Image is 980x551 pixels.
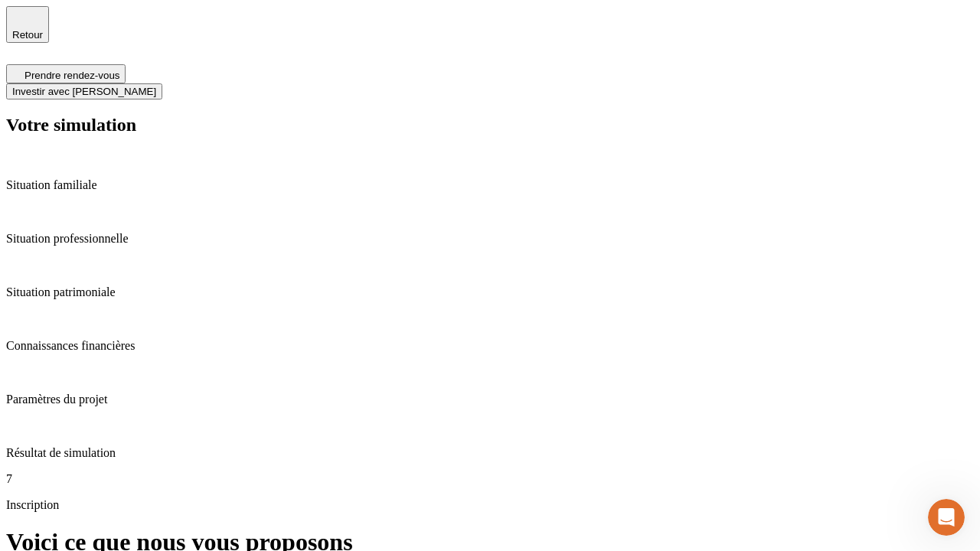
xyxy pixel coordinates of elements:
[12,29,43,41] span: Retour
[6,339,974,353] p: Connaissances financières
[6,446,974,460] p: Résultat de simulation
[6,285,974,299] p: Situation patrimoniale
[6,232,974,246] p: Situation professionnelle
[24,70,119,81] span: Prendre rendez-vous
[12,86,156,97] span: Investir avec [PERSON_NAME]
[928,499,965,536] iframe: Intercom live chat
[6,64,126,83] button: Prendre rendez-vous
[6,6,49,43] button: Retour
[6,115,974,135] h2: Votre simulation
[6,178,974,192] p: Situation familiale
[6,393,974,406] p: Paramètres du projet
[6,83,162,99] button: Investir avec [PERSON_NAME]
[6,498,974,512] p: Inscription
[6,472,974,486] p: 7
